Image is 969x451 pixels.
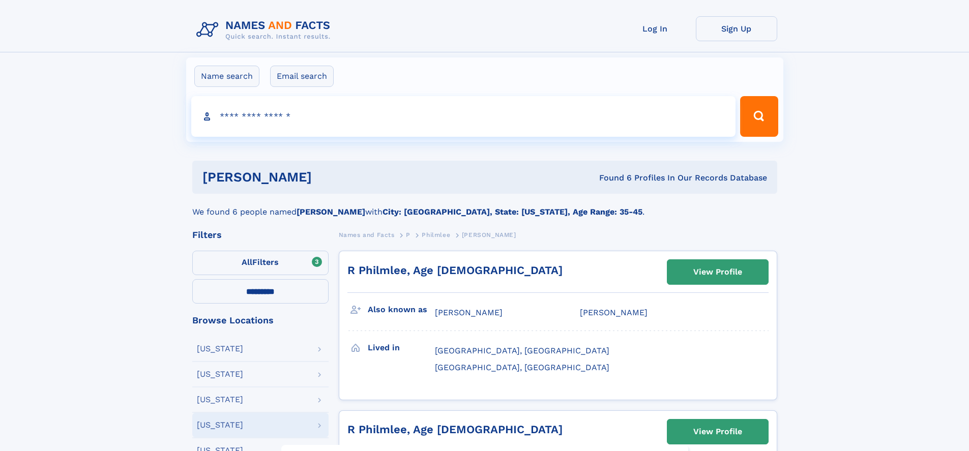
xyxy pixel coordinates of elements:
[406,228,410,241] a: P
[667,260,768,284] a: View Profile
[192,194,777,218] div: We found 6 people named with .
[192,251,329,275] label: Filters
[462,231,516,238] span: [PERSON_NAME]
[422,228,450,241] a: Philmlee
[191,96,736,137] input: search input
[693,260,742,284] div: View Profile
[192,316,329,325] div: Browse Locations
[422,231,450,238] span: Philmlee
[339,228,395,241] a: Names and Facts
[297,207,365,217] b: [PERSON_NAME]
[194,66,259,87] label: Name search
[435,346,609,355] span: [GEOGRAPHIC_DATA], [GEOGRAPHIC_DATA]
[192,230,329,239] div: Filters
[693,420,742,443] div: View Profile
[197,345,243,353] div: [US_STATE]
[696,16,777,41] a: Sign Up
[242,257,252,267] span: All
[347,423,563,436] a: R Philmlee, Age [DEMOGRAPHIC_DATA]
[202,171,456,184] h1: [PERSON_NAME]
[383,207,642,217] b: City: [GEOGRAPHIC_DATA], State: [US_STATE], Age Range: 35-45
[435,363,609,372] span: [GEOGRAPHIC_DATA], [GEOGRAPHIC_DATA]
[197,421,243,429] div: [US_STATE]
[455,172,767,184] div: Found 6 Profiles In Our Records Database
[667,419,768,444] a: View Profile
[435,308,503,317] span: [PERSON_NAME]
[197,396,243,404] div: [US_STATE]
[192,16,339,44] img: Logo Names and Facts
[740,96,778,137] button: Search Button
[614,16,696,41] a: Log In
[406,231,410,238] span: P
[368,301,435,318] h3: Also known as
[270,66,334,87] label: Email search
[580,308,648,317] span: [PERSON_NAME]
[197,370,243,378] div: [US_STATE]
[368,339,435,356] h3: Lived in
[347,264,563,277] a: R Philmlee, Age [DEMOGRAPHIC_DATA]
